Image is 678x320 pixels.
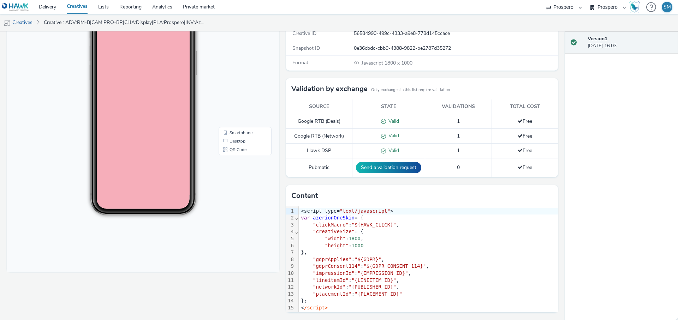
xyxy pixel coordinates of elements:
div: : , [299,263,558,270]
span: "{PUBLISHER_ID}" [349,284,396,290]
td: Google RTB (Network) [286,129,352,144]
span: Fold line [295,215,298,221]
span: Free [518,147,532,154]
td: Pubmatic [286,158,352,177]
div: 8 [286,256,295,263]
div: : , [299,277,558,284]
th: Total cost [492,99,558,114]
div: 16 [286,311,295,318]
span: "height" [325,243,349,248]
span: Snapshot ID [292,45,320,52]
span: var [301,215,310,221]
li: Smartphone [213,146,263,155]
div: = { [299,215,558,222]
div: : { [299,228,558,235]
div: 11 [286,277,295,284]
span: "gdprApplies" [313,256,352,262]
li: Desktop [213,155,263,163]
span: "text/javascript" [340,208,390,214]
div: : [299,291,558,298]
span: "gdprConsent114" [313,263,361,269]
span: Format [292,59,308,66]
div: <script type= src= >< [299,311,558,318]
span: /script> [304,305,328,310]
div: [DATE] 16:03 [588,35,672,50]
div: 14 [286,297,295,304]
div: 5 [286,235,295,242]
h3: Content [291,191,318,201]
span: "{PLACEMENT_ID}" [355,291,402,297]
span: 1 [457,133,460,139]
span: Smartphone [222,148,245,152]
span: Free [518,164,532,171]
span: Valid [386,132,399,139]
span: "{IMPRESSION_ID}" [357,270,408,276]
div: 3 [286,222,295,229]
div: }; [299,297,558,304]
div: : , [299,270,558,277]
img: mobile [4,19,11,26]
div: <script type= > [299,208,558,215]
span: "lineitemId" [313,277,349,283]
span: "${GDPR}" [355,256,381,262]
div: 0e36cbdc-cbb9-4388-9822-be2787d35272 [354,45,557,52]
div: 15 [286,304,295,312]
div: }, [299,249,558,256]
span: 1800 x 1000 [361,60,412,66]
span: 1 [457,147,460,154]
td: Hawk DSP [286,144,352,158]
div: SM [664,2,671,12]
div: : , [299,256,558,263]
div: 4 [286,228,295,235]
h3: Validation by exchange [291,84,368,94]
span: "networkId" [313,284,346,290]
div: 2 [286,215,295,222]
span: Valid [386,118,399,125]
span: 1000 [352,243,364,248]
a: Hawk Academy [629,1,643,13]
span: 1 [457,118,460,125]
span: "width" [325,236,346,241]
span: Desktop [222,157,238,161]
small: Only exchanges in this list require validation [371,87,450,93]
span: QR Code [222,165,239,169]
span: Free [518,133,532,139]
div: < [299,304,558,312]
li: QR Code [213,163,263,171]
span: "creativeSize" [313,229,355,234]
div: 6 [286,242,295,249]
span: "impressionId" [313,270,355,276]
th: Source [286,99,352,114]
a: Creative : ADV:RM-B|CAM:PRO-BR|CHA:Display|PLA:Prospero|INV:Azerion|TEC:N/A|PHA:all|OBJ:Awareness... [40,14,210,31]
span: 0 [457,164,460,171]
span: "application/javascript" [340,312,411,317]
span: "clickMacro" [313,222,349,228]
span: azerionOneSkin [313,215,355,221]
span: "${GDPR_CONSENT_114}" [363,263,426,269]
span: "{LINEITEM_ID}" [352,277,396,283]
img: Hawk Academy [629,1,640,13]
span: "placementId" [313,291,352,297]
div: 7 [286,249,295,256]
span: 1800 [349,236,361,241]
span: Fold line [295,229,298,234]
span: /script> [488,312,512,317]
div: 9 [286,263,295,270]
div: : , [299,222,558,229]
span: Free [518,118,532,125]
span: Javascript [362,60,385,66]
span: "[URL][DOMAIN_NAME]" [423,312,483,317]
span: "${HAWK_CLICK}" [352,222,396,228]
div: 1 [286,208,295,215]
div: : [299,242,558,249]
img: undefined Logo [2,3,29,12]
strong: Version 1 [588,35,607,42]
div: 13 [286,291,295,298]
span: Creative ID [292,30,316,37]
div: 10 [286,270,295,277]
div: : , [299,235,558,242]
div: 56584990-499c-4333-a9e8-778d145ccace [354,30,557,37]
th: State [352,99,425,114]
span: Valid [386,147,399,154]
